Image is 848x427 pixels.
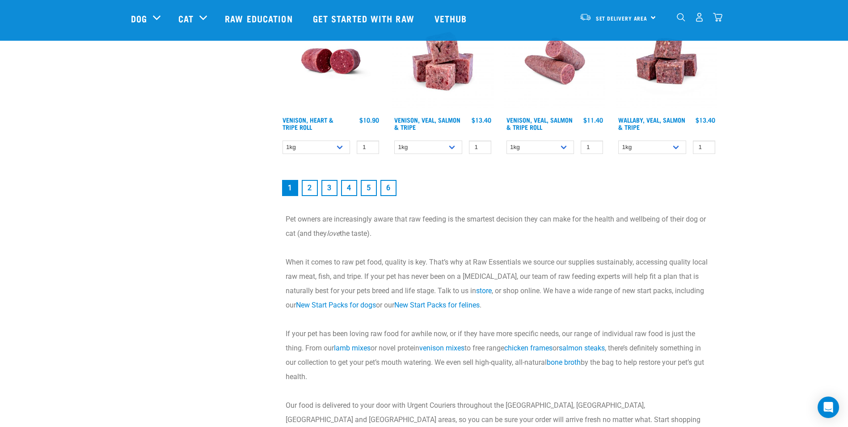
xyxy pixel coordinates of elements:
em: love [327,229,340,238]
a: Cat [178,12,194,25]
a: chicken frames [504,344,553,352]
img: home-icon-1@2x.png [677,13,685,21]
a: lamb mixes [334,344,371,352]
input: 1 [469,141,491,154]
a: Venison, Veal, Salmon & Tripe Roll [506,118,573,128]
a: Goto page 6 [380,180,397,196]
img: Wallaby Veal Salmon Tripe 1642 [616,10,717,112]
img: user.png [695,13,704,22]
div: $13.40 [696,116,715,124]
input: 1 [581,141,603,154]
div: $10.90 [359,116,379,124]
a: salmon steaks [559,344,605,352]
p: If your pet has been loving raw food for awhile now, or if they have more specific needs, our ran... [286,327,712,384]
a: store [476,286,492,295]
input: 1 [357,141,379,154]
div: $13.40 [472,116,491,124]
a: Venison, Heart & Tripe Roll [283,118,333,128]
span: Set Delivery Area [596,17,648,20]
img: Venison Veal Salmon Tripe 1621 [392,10,494,112]
a: Goto page 2 [302,180,318,196]
a: Goto page 3 [321,180,338,196]
img: Venison Veal Salmon Tripe 1651 [504,10,606,112]
p: When it comes to raw pet food, quality is key. That’s why at Raw Essentials we source our supplie... [286,255,712,312]
img: home-icon@2x.png [713,13,722,22]
a: venison mixes [419,344,464,352]
input: 1 [693,141,715,154]
a: New Start Packs for felines [394,301,480,309]
a: Get started with Raw [304,0,426,36]
a: New Start Packs for dogs [296,301,376,309]
nav: pagination [280,178,717,198]
div: Open Intercom Messenger [818,397,839,418]
a: Goto page 5 [361,180,377,196]
a: bone broth [547,358,581,367]
img: van-moving.png [579,13,591,21]
p: Pet owners are increasingly aware that raw feeding is the smartest decision they can make for the... [286,212,712,241]
a: Page 1 [282,180,298,196]
a: Vethub [426,0,478,36]
a: Dog [131,12,147,25]
img: Raw Essentials Venison Heart & Tripe Hypoallergenic Raw Pet Food Bulk Roll Unwrapped [280,10,382,112]
a: Venison, Veal, Salmon & Tripe [394,118,460,128]
a: Wallaby, Veal, Salmon & Tripe [618,118,685,128]
a: Raw Education [216,0,304,36]
div: $11.40 [583,116,603,124]
a: Goto page 4 [341,180,357,196]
